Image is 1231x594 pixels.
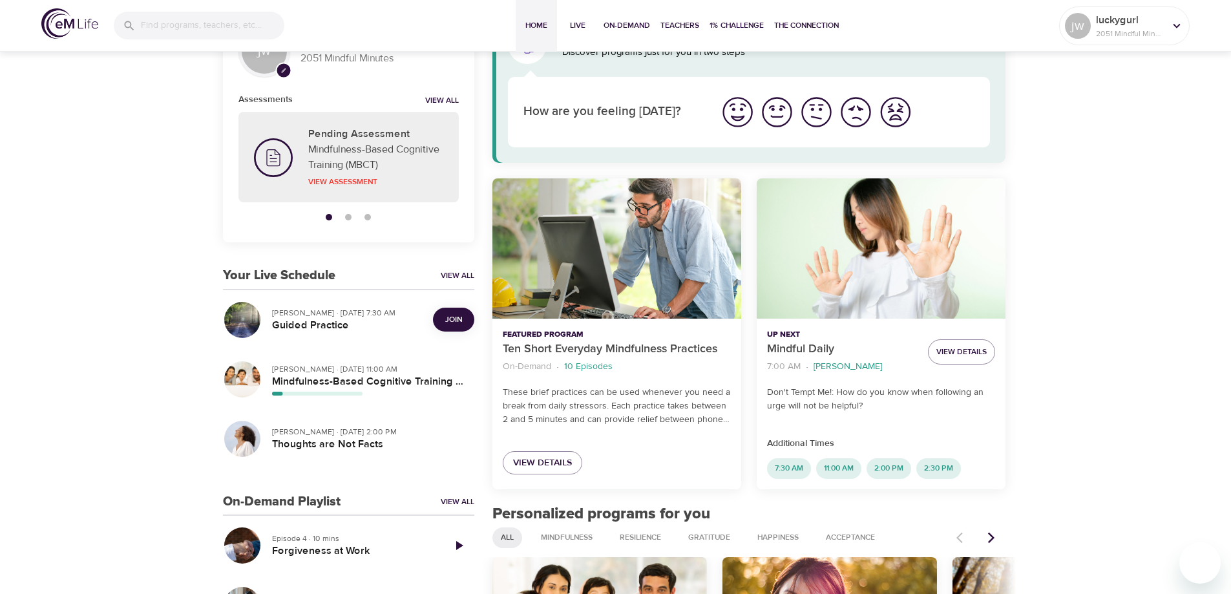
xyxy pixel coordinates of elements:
button: I'm feeling great [718,92,757,132]
p: Episode 4 · 10 mins [272,533,433,544]
span: Home [521,19,552,32]
span: 2:30 PM [916,463,961,474]
h5: Mindfulness-Based Cognitive Training (MBCT) [272,375,464,388]
p: 10 Episodes [564,360,613,374]
p: Mindful Daily [767,341,918,358]
button: I'm feeling ok [797,92,836,132]
div: All [492,527,522,548]
img: good [759,94,795,130]
p: [PERSON_NAME] · [DATE] 2:00 PM [272,426,464,438]
h3: Your Live Schedule [223,268,335,283]
div: jw [1065,13,1091,39]
div: 7:30 AM [767,458,811,479]
span: The Connection [774,19,839,32]
button: Ten Short Everyday Mindfulness Practices [492,178,741,319]
p: Mindfulness-Based Cognitive Training (MBCT) [308,142,443,173]
span: Acceptance [818,532,883,543]
p: These brief practices can be used whenever you need a break from daily stressors. Each practice t... [503,386,731,427]
p: How are you feeling [DATE]? [523,103,702,122]
button: Mindful Daily [757,178,1005,319]
p: View Assessment [308,176,443,187]
p: luckygurl [1096,12,1164,28]
p: 2051 Mindful Minutes [1096,28,1164,39]
a: View All [441,270,474,281]
h6: Assessments [238,92,293,107]
button: Next items [977,524,1005,552]
span: All [493,532,521,543]
nav: breadcrumb [767,358,918,376]
img: ok [799,94,834,130]
p: Don't Tempt Me!: How do you know when following an urge will not be helpful? [767,386,995,413]
h3: On-Demand Playlist [223,494,341,509]
button: Forgiveness at Work [223,526,262,565]
p: Discover programs just for you in two steps [562,45,991,60]
p: 2051 Mindful Minutes [300,51,459,66]
a: View All [441,496,474,507]
nav: breadcrumb [503,358,731,376]
p: 7:00 AM [767,360,801,374]
div: Mindfulness [532,527,601,548]
button: I'm feeling bad [836,92,876,132]
div: 2:00 PM [867,458,911,479]
input: Find programs, teachers, etc... [141,12,284,39]
div: 2:30 PM [916,458,961,479]
p: Ten Short Everyday Mindfulness Practices [503,341,731,358]
p: On-Demand [503,360,551,374]
span: Join [445,313,462,326]
span: Mindfulness [533,532,600,543]
span: 7:30 AM [767,463,811,474]
h5: Forgiveness at Work [272,544,433,558]
div: Acceptance [817,527,883,548]
span: 11:00 AM [816,463,861,474]
img: bad [838,94,874,130]
span: View Details [936,345,987,359]
div: 11:00 AM [816,458,861,479]
a: View all notifications [425,96,459,107]
li: · [556,358,559,376]
button: I'm feeling good [757,92,797,132]
h5: Guided Practice [272,319,423,332]
a: View Details [503,451,582,475]
span: Live [562,19,593,32]
img: logo [41,8,98,39]
p: [PERSON_NAME] · [DATE] 7:30 AM [272,307,423,319]
span: Teachers [660,19,699,32]
p: Up Next [767,329,918,341]
div: Gratitude [680,527,739,548]
h5: Thoughts are Not Facts [272,438,464,451]
img: worst [878,94,913,130]
h5: Pending Assessment [308,127,443,141]
p: Additional Times [767,437,995,451]
span: 1% Challenge [710,19,764,32]
img: great [720,94,755,130]
span: Resilience [612,532,669,543]
span: View Details [513,455,572,471]
div: Happiness [749,527,807,548]
span: On-Demand [604,19,650,32]
li: · [806,358,808,376]
span: Happiness [750,532,806,543]
button: View Details [928,339,995,365]
iframe: Button to launch messaging window [1179,542,1221,584]
button: I'm feeling worst [876,92,915,132]
span: Gratitude [680,532,738,543]
p: Featured Program [503,329,731,341]
p: [PERSON_NAME] [814,360,882,374]
span: 2:00 PM [867,463,911,474]
h2: Personalized programs for you [492,505,1006,524]
button: Join [433,308,474,332]
a: Play Episode [443,530,474,561]
div: Resilience [611,527,669,548]
p: [PERSON_NAME] · [DATE] 11:00 AM [272,363,464,375]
